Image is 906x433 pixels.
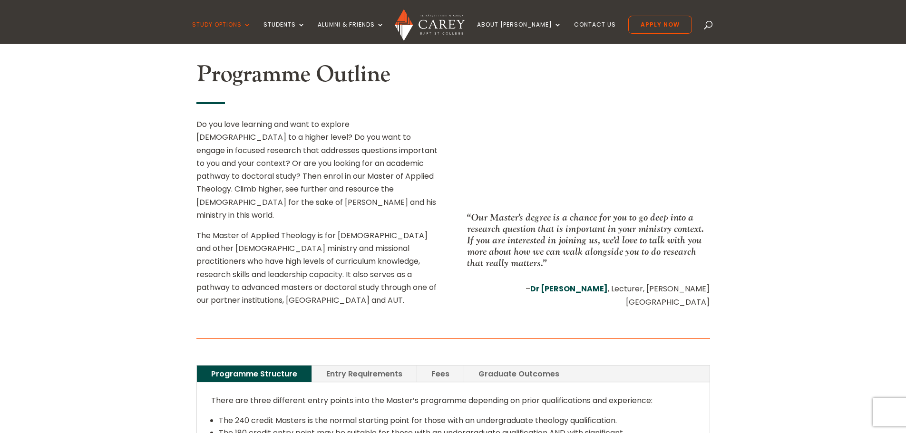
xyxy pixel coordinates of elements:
[477,21,562,44] a: About [PERSON_NAME]
[196,61,439,93] h2: Programme Outline
[197,366,312,382] a: Programme Structure
[467,282,710,308] p: – , Lecturer, [PERSON_NAME][GEOGRAPHIC_DATA]
[417,366,464,382] a: Fees
[395,9,465,41] img: Carey Baptist College
[574,21,616,44] a: Contact Us
[628,16,692,34] a: Apply Now
[192,21,251,44] a: Study Options
[467,212,710,269] p: “Our Master’s degree is a chance for you to go deep into a research question that is important in...
[196,229,439,307] p: The Master of Applied Theology is for [DEMOGRAPHIC_DATA] and other [DEMOGRAPHIC_DATA] ministry an...
[530,283,608,294] a: Dr [PERSON_NAME]
[263,21,305,44] a: Students
[464,366,574,382] a: Graduate Outcomes
[196,118,439,229] p: Do you love learning and want to explore [DEMOGRAPHIC_DATA] to a higher level? Do you want to eng...
[312,366,417,382] a: Entry Requirements
[219,414,695,427] li: The 240 credit Masters is the normal starting point for those with an undergraduate theology qual...
[318,21,384,44] a: Alumni & Friends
